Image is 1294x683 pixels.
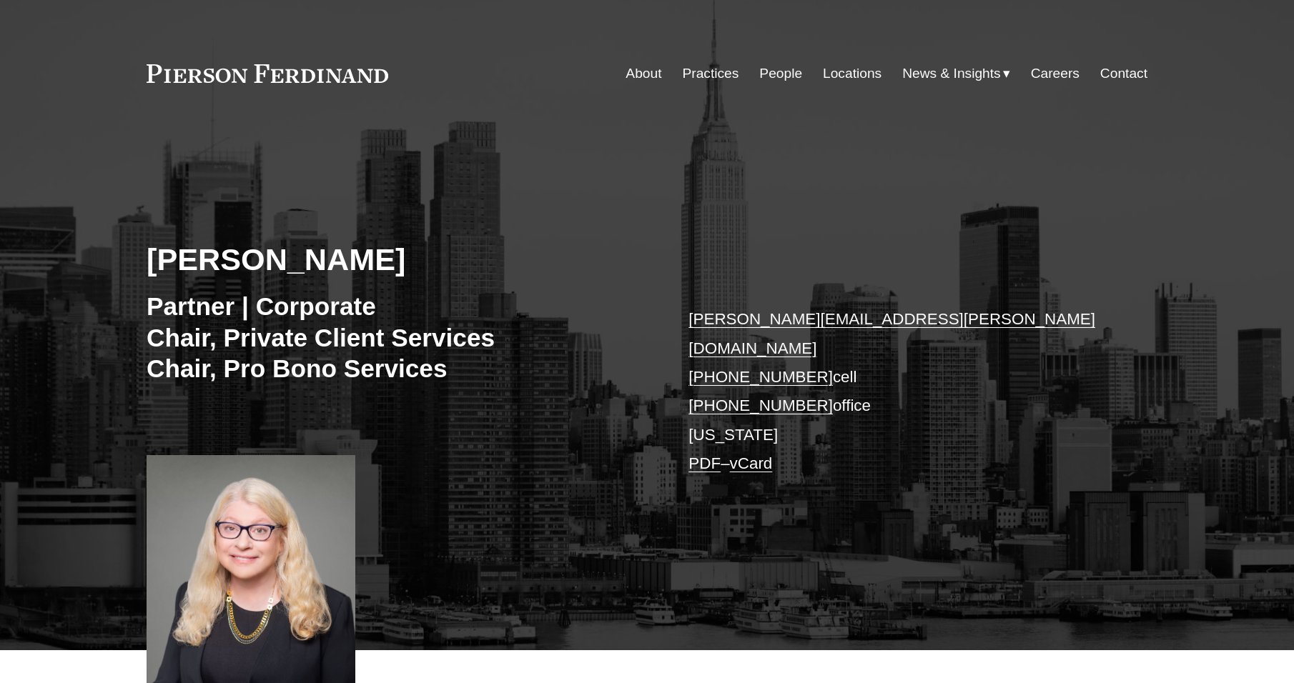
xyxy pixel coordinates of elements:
a: [PHONE_NUMBER] [688,368,833,386]
a: PDF [688,454,721,472]
p: cell office [US_STATE] – [688,305,1105,478]
h2: [PERSON_NAME] [147,241,647,278]
a: Locations [823,60,881,87]
a: folder dropdown [902,60,1010,87]
a: [PHONE_NUMBER] [688,397,833,414]
a: vCard [730,454,773,472]
a: Careers [1031,60,1080,87]
a: [PERSON_NAME][EMAIL_ADDRESS][PERSON_NAME][DOMAIN_NAME] [688,310,1095,357]
h3: Partner | Corporate Chair, Private Client Services Chair, Pro Bono Services [147,291,647,384]
a: About [626,60,661,87]
span: News & Insights [902,61,1001,86]
a: People [759,60,802,87]
a: Practices [682,60,739,87]
a: Contact [1100,60,1147,87]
